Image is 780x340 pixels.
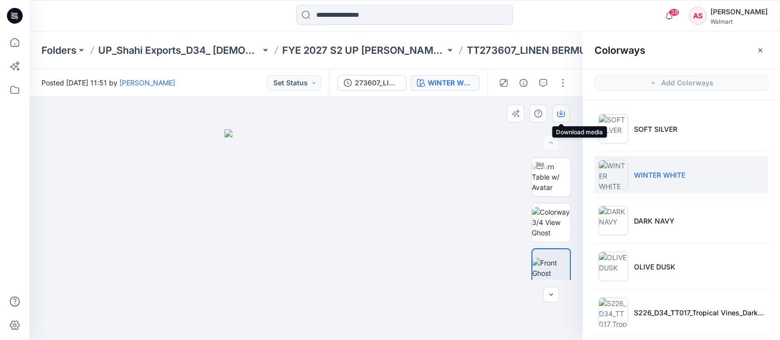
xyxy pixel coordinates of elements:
a: FYE 2027 S2 UP [PERSON_NAME] [PERSON_NAME] [282,43,445,57]
img: SOFT SILVER [598,114,628,144]
button: WINTER WHITE [410,75,480,91]
img: Turn Table w/ Avatar [532,161,570,192]
a: [PERSON_NAME] [119,78,175,87]
div: 273607_LINEN BERMUDA SHORTS([DATE]) [355,77,400,88]
p: WINTER WHITE [634,170,685,180]
h2: Colorways [594,44,645,56]
span: 38 [669,8,679,16]
img: Front Ghost [532,258,570,278]
p: S226_D34_TT017_Tropical Vines_Darkest Brown_64cm [634,307,764,318]
div: WINTER WHITE [428,77,473,88]
p: SOFT SILVER [634,124,677,134]
img: S226_D34_TT017_Tropical Vines_Darkest Brown_64cm [598,298,628,327]
span: Posted [DATE] 11:51 by [41,77,175,88]
div: AS [689,7,706,25]
button: Details [516,75,531,91]
button: 273607_LINEN BERMUDA SHORTS([DATE]) [337,75,407,91]
img: OLIVE DUSK [598,252,628,281]
div: [PERSON_NAME] [710,6,768,18]
img: WINTER WHITE [598,160,628,189]
div: Walmart [710,18,768,25]
p: OLIVE DUSK [634,262,675,272]
img: DARK NAVY [598,206,628,235]
a: Folders [41,43,76,57]
p: TT273607_LINEN BERMUDA SHORTS [467,43,629,57]
p: DARK NAVY [634,216,674,226]
a: UP_Shahi Exports_D34_ [DEMOGRAPHIC_DATA] Bottoms [98,43,260,57]
img: Colorway 3/4 View Ghost [532,207,570,238]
